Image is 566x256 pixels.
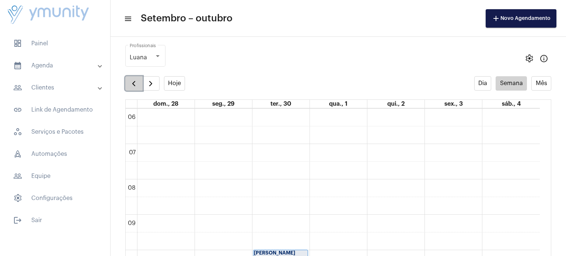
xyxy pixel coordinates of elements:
[7,211,103,229] span: Sair
[130,55,147,60] span: Luana
[13,194,22,203] span: sidenav icon
[13,150,22,158] span: sidenav icon
[13,83,22,92] mat-icon: sidenav icon
[126,220,137,227] div: 09
[13,61,98,70] mat-panel-title: Agenda
[152,100,180,108] a: 28 de setembro de 2025
[13,127,22,136] span: sidenav icon
[539,54,548,63] mat-icon: Info
[13,105,22,114] mat-icon: sidenav icon
[443,100,464,108] a: 3 de outubro de 2025
[7,167,103,185] span: Equipe
[7,101,103,119] span: Link de Agendamento
[486,9,556,28] button: Novo Agendamento
[7,145,103,163] span: Automações
[13,216,22,225] mat-icon: sidenav icon
[7,189,103,207] span: Configurações
[126,114,137,120] div: 06
[6,4,91,27] img: da4d17c4-93e0-4e87-ea01-5b37ad3a248d.png
[125,76,143,91] button: Semana Anterior
[127,149,137,156] div: 07
[525,54,534,63] span: settings
[328,100,349,108] a: 1 de outubro de 2025
[13,39,22,48] span: sidenav icon
[537,51,551,66] button: Info
[492,14,500,23] mat-icon: add
[522,51,537,66] button: settings
[13,83,98,92] mat-panel-title: Clientes
[124,14,131,23] mat-icon: sidenav icon
[142,76,160,91] button: Próximo Semana
[7,123,103,141] span: Serviços e Pacotes
[164,76,185,91] button: Hoje
[4,79,110,97] mat-expansion-panel-header: sidenav iconClientes
[7,35,103,52] span: Painel
[531,76,551,91] button: Mês
[492,16,551,21] span: Novo Agendamento
[500,100,522,108] a: 4 de outubro de 2025
[13,172,22,180] mat-icon: sidenav icon
[13,61,22,70] mat-icon: sidenav icon
[269,100,293,108] a: 30 de setembro de 2025
[4,57,110,74] mat-expansion-panel-header: sidenav iconAgenda
[141,13,233,24] span: Setembro – outubro
[474,76,492,91] button: Dia
[386,100,406,108] a: 2 de outubro de 2025
[496,76,527,91] button: Semana
[126,185,137,191] div: 08
[211,100,236,108] a: 29 de setembro de 2025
